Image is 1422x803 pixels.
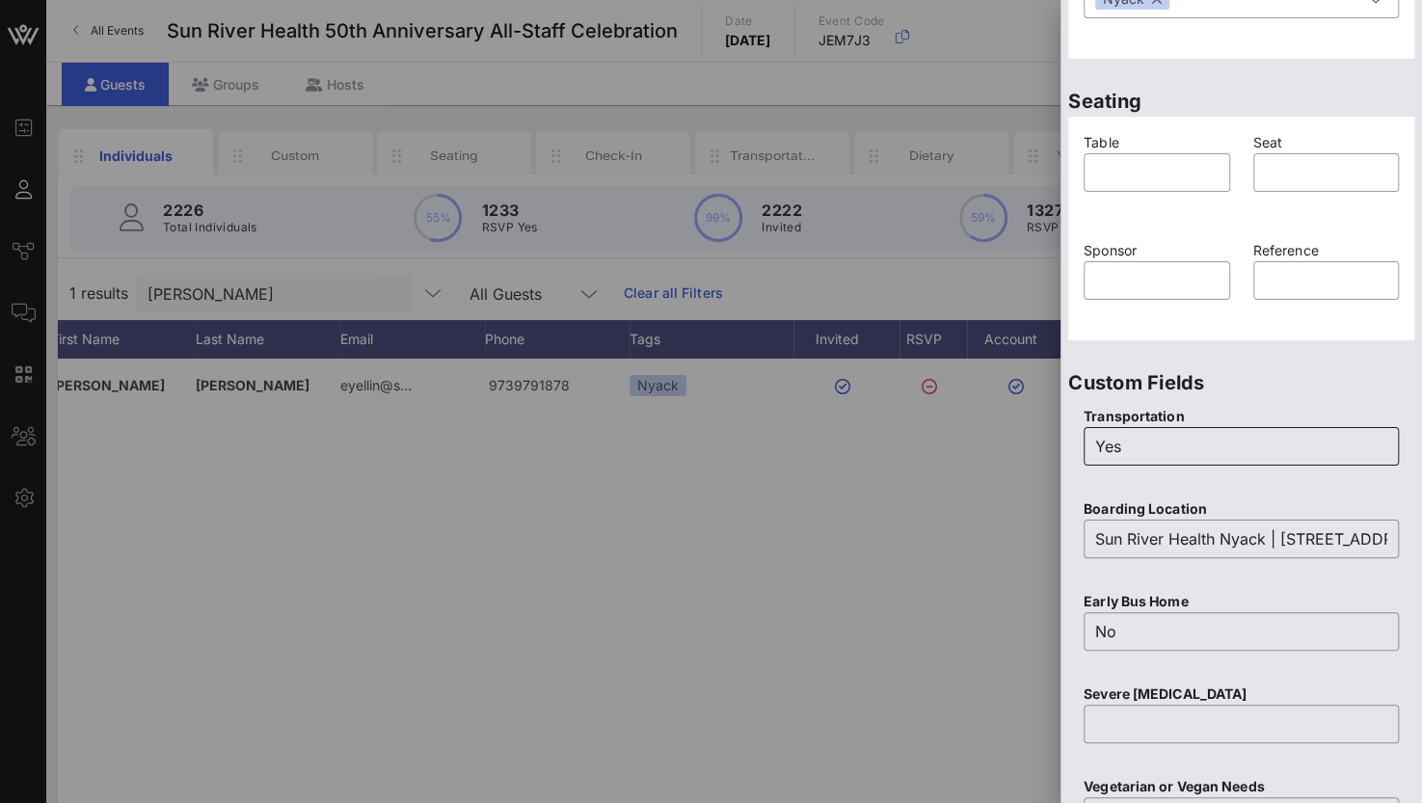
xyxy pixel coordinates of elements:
[1253,132,1400,153] p: Seat
[1084,406,1399,427] p: Transportation
[1084,498,1399,520] p: Boarding Location
[1084,132,1230,153] p: Table
[1084,240,1230,261] p: Sponsor
[1068,86,1414,117] p: Seating
[1068,367,1414,398] p: Custom Fields
[1084,776,1399,797] p: Vegetarian or Vegan Needs
[1084,591,1399,612] p: Early Bus Home
[1084,683,1399,705] p: Severe [MEDICAL_DATA]
[1253,240,1400,261] p: Reference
